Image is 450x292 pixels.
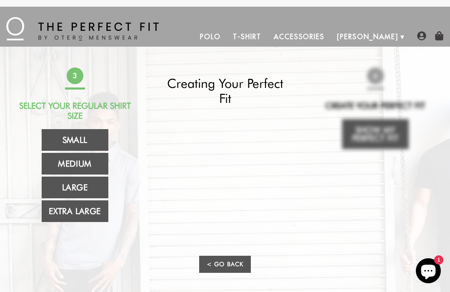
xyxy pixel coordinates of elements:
[6,17,159,40] img: The Perfect Fit - by Otero Menswear - Logo
[42,177,108,198] a: Large
[42,129,108,151] a: Small
[67,67,83,84] span: 3
[42,200,108,222] a: Extra Large
[199,256,251,273] a: < Go Back
[267,27,331,47] a: Accessories
[413,258,443,285] inbox-online-store-chat: Shopify online store chat
[10,101,139,121] h2: Select Your Regular Shirt Size
[42,153,108,175] a: Medium
[417,31,426,40] img: user-account-icon.png
[435,31,444,40] img: shopping-bag-icon.png
[227,27,267,47] a: T-Shirt
[161,76,290,106] h2: Creating Your Perfect Fit
[331,27,405,47] a: [PERSON_NAME]
[194,27,227,47] a: Polo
